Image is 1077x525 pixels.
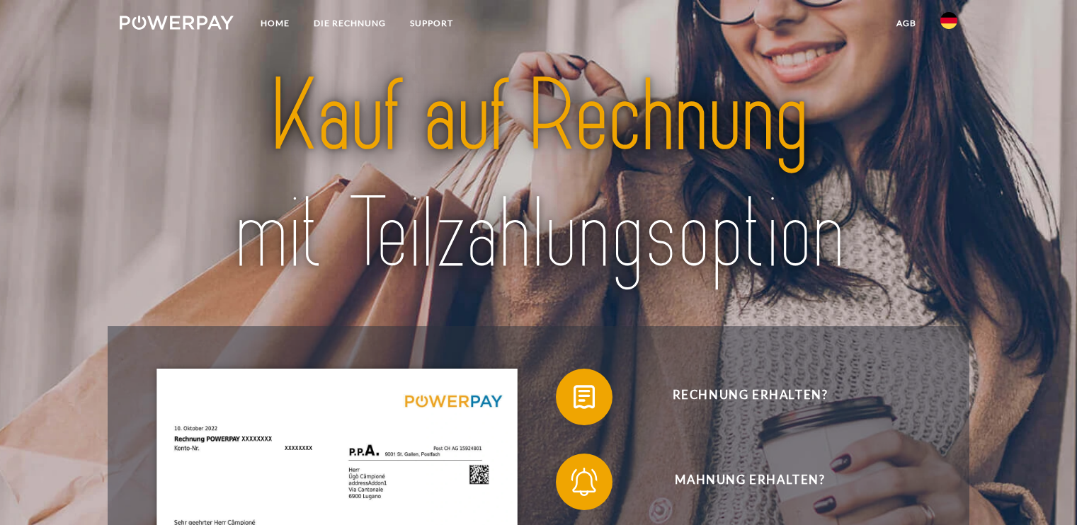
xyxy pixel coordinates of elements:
[398,11,465,36] a: SUPPORT
[302,11,398,36] a: DIE RECHNUNG
[556,369,924,425] button: Rechnung erhalten?
[249,11,302,36] a: Home
[940,12,957,29] img: de
[120,16,234,30] img: logo-powerpay-white.svg
[884,11,928,36] a: agb
[576,454,923,510] span: Mahnung erhalten?
[161,52,916,298] img: title-powerpay_de.svg
[576,369,923,425] span: Rechnung erhalten?
[556,454,924,510] button: Mahnung erhalten?
[566,379,602,415] img: qb_bill.svg
[566,464,602,500] img: qb_bell.svg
